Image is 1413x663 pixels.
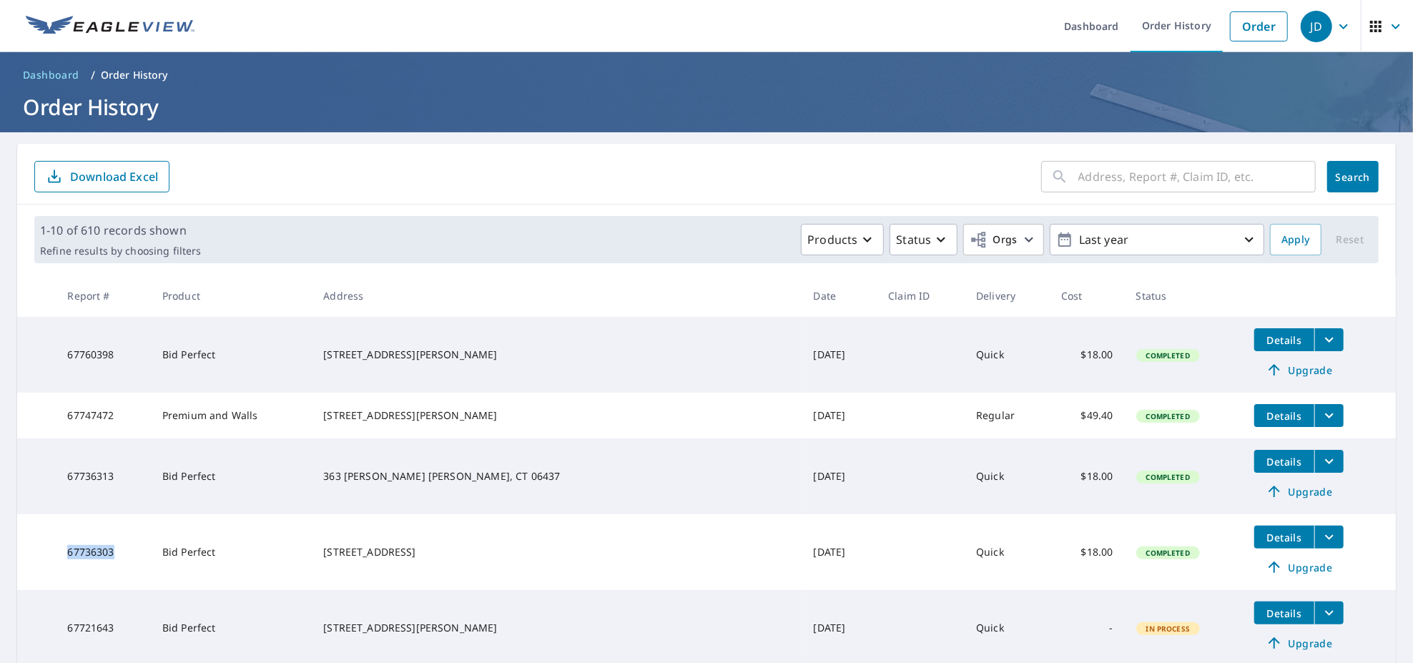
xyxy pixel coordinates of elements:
[323,469,790,483] div: 363 [PERSON_NAME] [PERSON_NAME], CT 06437
[877,275,965,317] th: Claim ID
[1301,11,1332,42] div: JD
[1230,11,1288,41] a: Order
[1327,161,1379,192] button: Search
[965,275,1050,317] th: Delivery
[323,348,790,362] div: [STREET_ADDRESS][PERSON_NAME]
[1073,227,1241,252] p: Last year
[17,64,1396,87] nav: breadcrumb
[91,67,95,84] li: /
[896,231,931,248] p: Status
[1050,317,1125,393] td: $18.00
[1314,328,1344,351] button: filesDropdownBtn-67760398
[151,275,312,317] th: Product
[802,514,877,590] td: [DATE]
[23,68,79,82] span: Dashboard
[965,438,1050,514] td: Quick
[1263,333,1306,347] span: Details
[40,222,201,239] p: 1-10 of 610 records shown
[101,68,168,82] p: Order History
[1254,480,1344,503] a: Upgrade
[802,393,877,438] td: [DATE]
[1050,393,1125,438] td: $49.40
[1254,328,1314,351] button: detailsBtn-67760398
[1314,450,1344,473] button: filesDropdownBtn-67736313
[34,161,169,192] button: Download Excel
[1263,634,1335,652] span: Upgrade
[70,169,158,185] p: Download Excel
[1254,404,1314,427] button: detailsBtn-67747472
[1263,409,1306,423] span: Details
[1314,601,1344,624] button: filesDropdownBtn-67721643
[1254,556,1344,579] a: Upgrade
[151,317,312,393] td: Bid Perfect
[1078,157,1316,197] input: Address, Report #, Claim ID, etc.
[802,275,877,317] th: Date
[1339,170,1367,184] span: Search
[56,317,150,393] td: 67760398
[801,224,884,255] button: Products
[965,514,1050,590] td: Quick
[1138,624,1199,634] span: In Process
[1254,450,1314,473] button: detailsBtn-67736313
[151,438,312,514] td: Bid Perfect
[807,231,857,248] p: Products
[56,514,150,590] td: 67736303
[1263,455,1306,468] span: Details
[151,393,312,438] td: Premium and Walls
[1263,361,1335,378] span: Upgrade
[1050,275,1125,317] th: Cost
[151,514,312,590] td: Bid Perfect
[323,621,790,635] div: [STREET_ADDRESS][PERSON_NAME]
[1281,231,1310,249] span: Apply
[1254,601,1314,624] button: detailsBtn-67721643
[802,317,877,393] td: [DATE]
[1125,275,1243,317] th: Status
[312,275,802,317] th: Address
[1050,224,1264,255] button: Last year
[1263,606,1306,620] span: Details
[965,317,1050,393] td: Quick
[323,545,790,559] div: [STREET_ADDRESS]
[56,438,150,514] td: 67736313
[802,438,877,514] td: [DATE]
[1254,526,1314,549] button: detailsBtn-67736303
[17,92,1396,122] h1: Order History
[1138,472,1198,482] span: Completed
[323,408,790,423] div: [STREET_ADDRESS][PERSON_NAME]
[56,393,150,438] td: 67747472
[1138,411,1198,421] span: Completed
[890,224,957,255] button: Status
[17,64,85,87] a: Dashboard
[965,393,1050,438] td: Regular
[1263,531,1306,544] span: Details
[1050,514,1125,590] td: $18.00
[1254,632,1344,654] a: Upgrade
[1050,438,1125,514] td: $18.00
[1314,526,1344,549] button: filesDropdownBtn-67736303
[26,16,195,37] img: EV Logo
[1270,224,1321,255] button: Apply
[1314,404,1344,427] button: filesDropdownBtn-67747472
[1138,350,1198,360] span: Completed
[40,245,201,257] p: Refine results by choosing filters
[1263,483,1335,500] span: Upgrade
[963,224,1044,255] button: Orgs
[970,231,1018,249] span: Orgs
[56,275,150,317] th: Report #
[1138,548,1198,558] span: Completed
[1254,358,1344,381] a: Upgrade
[1263,559,1335,576] span: Upgrade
